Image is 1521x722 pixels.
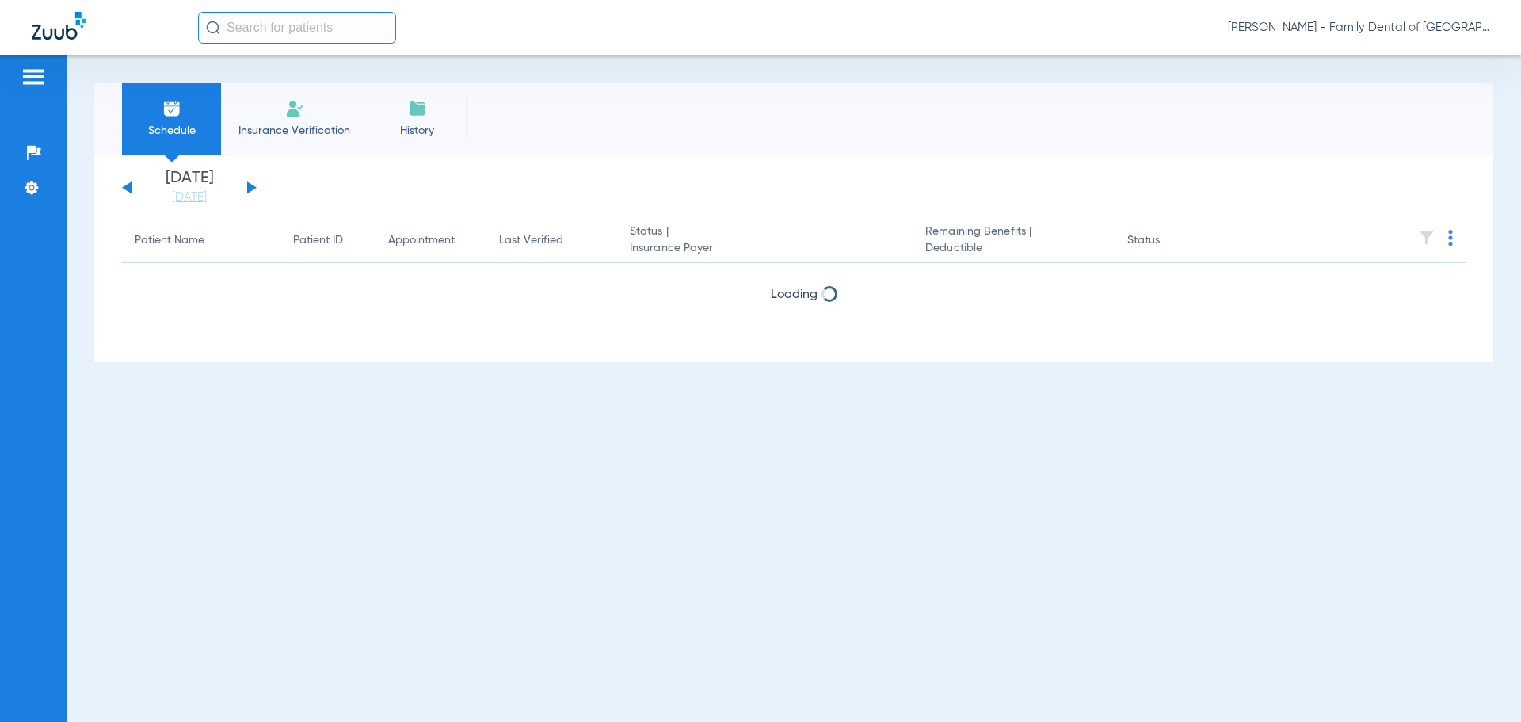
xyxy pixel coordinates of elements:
[408,99,427,118] img: History
[499,232,604,249] div: Last Verified
[913,219,1114,263] th: Remaining Benefits |
[285,99,304,118] img: Manual Insurance Verification
[293,232,363,249] div: Patient ID
[388,232,474,249] div: Appointment
[142,170,237,205] li: [DATE]
[293,232,343,249] div: Patient ID
[206,21,220,35] img: Search Icon
[233,123,356,139] span: Insurance Verification
[379,123,455,139] span: History
[32,12,86,40] img: Zuub Logo
[630,240,900,257] span: Insurance Payer
[1448,230,1453,246] img: group-dot-blue.svg
[135,232,268,249] div: Patient Name
[771,288,818,301] span: Loading
[499,232,563,249] div: Last Verified
[1228,20,1489,36] span: [PERSON_NAME] - Family Dental of [GEOGRAPHIC_DATA]
[134,123,209,139] span: Schedule
[198,12,396,44] input: Search for patients
[617,219,913,263] th: Status |
[1419,230,1435,246] img: filter.svg
[1115,219,1222,263] th: Status
[21,67,46,86] img: hamburger-icon
[925,240,1101,257] span: Deductible
[142,189,237,205] a: [DATE]
[388,232,455,249] div: Appointment
[135,232,204,249] div: Patient Name
[162,99,181,118] img: Schedule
